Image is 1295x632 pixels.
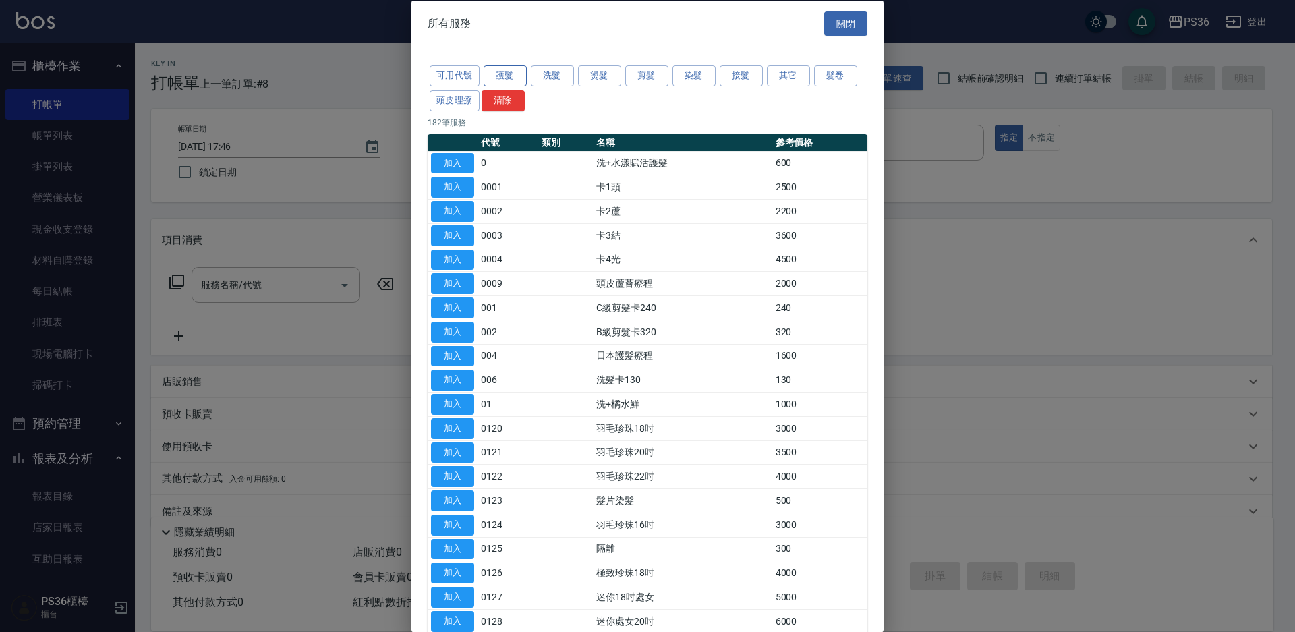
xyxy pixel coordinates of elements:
button: 接髮 [720,65,763,86]
td: 130 [772,368,867,392]
button: 加入 [431,152,474,173]
button: 洗髮 [531,65,574,86]
td: 0003 [478,223,538,248]
button: 加入 [431,321,474,342]
button: 加入 [431,563,474,583]
button: 加入 [431,490,474,511]
button: 加入 [431,201,474,222]
button: 加入 [431,514,474,535]
td: 卡1頭 [593,175,772,199]
td: 3000 [772,513,867,537]
th: 類別 [538,134,593,151]
td: 極致珍珠18吋 [593,561,772,585]
td: 0123 [478,488,538,513]
td: 2000 [772,271,867,295]
button: 加入 [431,370,474,391]
td: 3600 [772,223,867,248]
td: 3500 [772,440,867,465]
td: 001 [478,295,538,320]
td: 卡4光 [593,248,772,272]
th: 名稱 [593,134,772,151]
td: 002 [478,320,538,344]
button: 加入 [431,442,474,463]
button: 關閉 [824,11,867,36]
td: 卡3結 [593,223,772,248]
td: 0001 [478,175,538,199]
td: 頭皮蘆薈療程 [593,271,772,295]
button: 加入 [431,538,474,559]
td: 0122 [478,464,538,488]
td: 髮片染髮 [593,488,772,513]
button: 髮卷 [814,65,857,86]
td: 隔離 [593,537,772,561]
td: 0004 [478,248,538,272]
button: 加入 [431,345,474,366]
td: 0 [478,151,538,175]
button: 加入 [431,249,474,270]
p: 182 筆服務 [428,116,867,128]
td: 羽毛珍珠20吋 [593,440,772,465]
button: 加入 [431,466,474,487]
td: 0120 [478,416,538,440]
button: 加入 [431,273,474,294]
button: 護髮 [484,65,527,86]
td: 240 [772,295,867,320]
td: 1600 [772,344,867,368]
button: 頭皮理療 [430,90,480,111]
button: 剪髮 [625,65,668,86]
td: 320 [772,320,867,344]
span: 所有服務 [428,16,471,30]
th: 參考價格 [772,134,867,151]
td: 2500 [772,175,867,199]
td: 006 [478,368,538,392]
td: 600 [772,151,867,175]
td: 0125 [478,537,538,561]
td: 4500 [772,248,867,272]
button: 加入 [431,610,474,631]
button: 加入 [431,225,474,246]
td: 4000 [772,561,867,585]
td: 4000 [772,464,867,488]
td: 0121 [478,440,538,465]
td: 2200 [772,199,867,223]
td: 01 [478,392,538,416]
td: 0126 [478,561,538,585]
td: B級剪髮卡320 [593,320,772,344]
td: 0124 [478,513,538,537]
td: 004 [478,344,538,368]
button: 清除 [482,90,525,111]
td: C級剪髮卡240 [593,295,772,320]
td: 3000 [772,416,867,440]
button: 加入 [431,177,474,198]
td: 洗髮卡130 [593,368,772,392]
button: 加入 [431,418,474,438]
td: 日本護髮療程 [593,344,772,368]
td: 0127 [478,585,538,609]
button: 染髮 [672,65,716,86]
td: 迷你18吋處女 [593,585,772,609]
button: 加入 [431,587,474,608]
td: 500 [772,488,867,513]
td: 0009 [478,271,538,295]
td: 1000 [772,392,867,416]
td: 洗+水漾賦活護髮 [593,151,772,175]
button: 加入 [431,297,474,318]
td: 300 [772,537,867,561]
td: 卡2蘆 [593,199,772,223]
button: 可用代號 [430,65,480,86]
td: 0002 [478,199,538,223]
td: 羽毛珍珠22吋 [593,464,772,488]
td: 羽毛珍珠18吋 [593,416,772,440]
td: 5000 [772,585,867,609]
button: 燙髮 [578,65,621,86]
td: 洗+橘水鮮 [593,392,772,416]
td: 羽毛珍珠16吋 [593,513,772,537]
button: 加入 [431,394,474,415]
th: 代號 [478,134,538,151]
button: 其它 [767,65,810,86]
